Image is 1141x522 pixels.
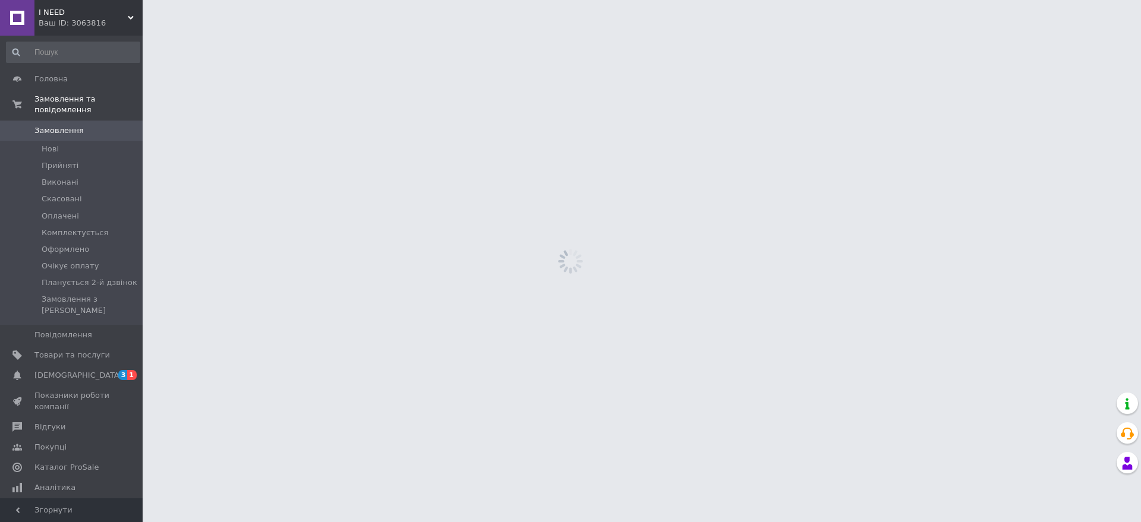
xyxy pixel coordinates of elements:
span: Замовлення з [PERSON_NAME] [42,294,139,315]
span: Оплачені [42,211,79,222]
input: Пошук [6,42,140,63]
span: Товари та послуги [34,350,110,360]
span: Замовлення [34,125,84,136]
span: [DEMOGRAPHIC_DATA] [34,370,122,381]
span: Показники роботи компанії [34,390,110,412]
span: I NEED [39,7,128,18]
span: Очікує оплату [42,261,99,271]
span: 3 [118,370,128,380]
span: 1 [127,370,137,380]
span: Покупці [34,442,67,453]
span: Планується 2-й дзвінок [42,277,137,288]
span: Прийняті [42,160,78,171]
span: Скасовані [42,194,82,204]
span: Головна [34,74,68,84]
span: Оформлено [42,244,89,255]
div: Ваш ID: 3063816 [39,18,143,29]
span: Нові [42,144,59,154]
span: Комплектується [42,227,108,238]
span: Замовлення та повідомлення [34,94,143,115]
span: Виконані [42,177,78,188]
span: Каталог ProSale [34,462,99,473]
span: Аналітика [34,482,75,493]
span: Повідомлення [34,330,92,340]
span: Відгуки [34,422,65,432]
